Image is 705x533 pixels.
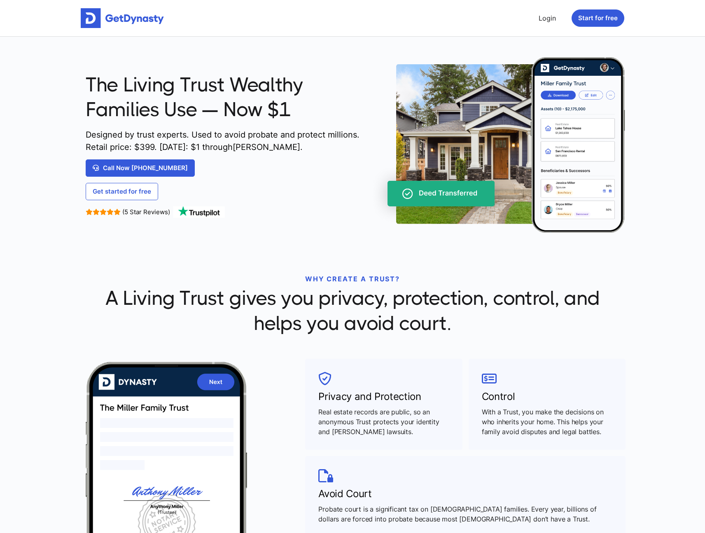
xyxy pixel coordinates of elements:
span: (5 Star Reviews) [122,208,170,216]
span: The Living Trust Wealthy Families Use — Now $1 [86,72,363,122]
p: With a Trust, you make the decisions on who inherits your home. This helps your family avoid disp... [482,407,612,437]
p: WHY CREATE A TRUST? [86,274,619,284]
span: Designed by trust experts. Used to avoid probate and protect millions. Retail price: $ 399 . [DAT... [86,129,363,153]
h3: Avoid Court [318,486,612,501]
img: Get started for free with Dynasty Trust Company [81,8,164,28]
img: TrustPilot Logo [172,206,226,218]
button: Start for free [572,9,624,27]
span: A Living Trust gives you privacy, protection, control, and helps you avoid court. [86,286,619,336]
h3: Privacy and Protection [318,389,449,404]
a: Call Now [PHONE_NUMBER] [86,159,195,177]
p: Real estate records are public, so an anonymous Trust protects your identity and [PERSON_NAME] la... [318,407,449,437]
h3: Control [482,389,612,404]
a: Get started for free [86,183,158,200]
img: trust-on-cellphone [369,57,626,233]
a: Login [535,10,559,26]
